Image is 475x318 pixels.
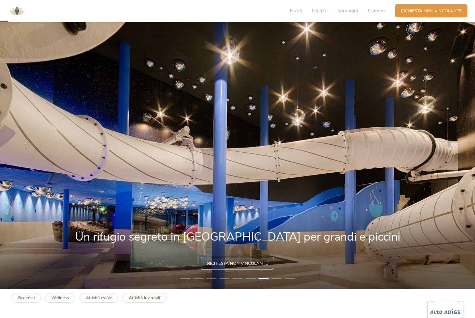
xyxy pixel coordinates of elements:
[207,260,268,267] span: Richiesta non vincolante
[6,9,28,13] a: AMONTI & LUNARIS Wellnessresort
[12,293,41,303] a: Generica
[45,293,75,303] a: Wellness
[123,293,166,303] a: Attività invernali
[80,293,118,303] a: Attività estive
[86,295,112,301] b: Attività estive
[290,7,302,14] span: Hotel
[129,295,160,301] b: Attività invernali
[401,8,462,14] span: Richiesta non vincolante
[18,295,35,301] b: Generica
[312,7,328,14] span: Offerte
[51,295,69,301] b: Wellness
[338,7,358,14] span: Immagini
[368,7,385,14] span: Camere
